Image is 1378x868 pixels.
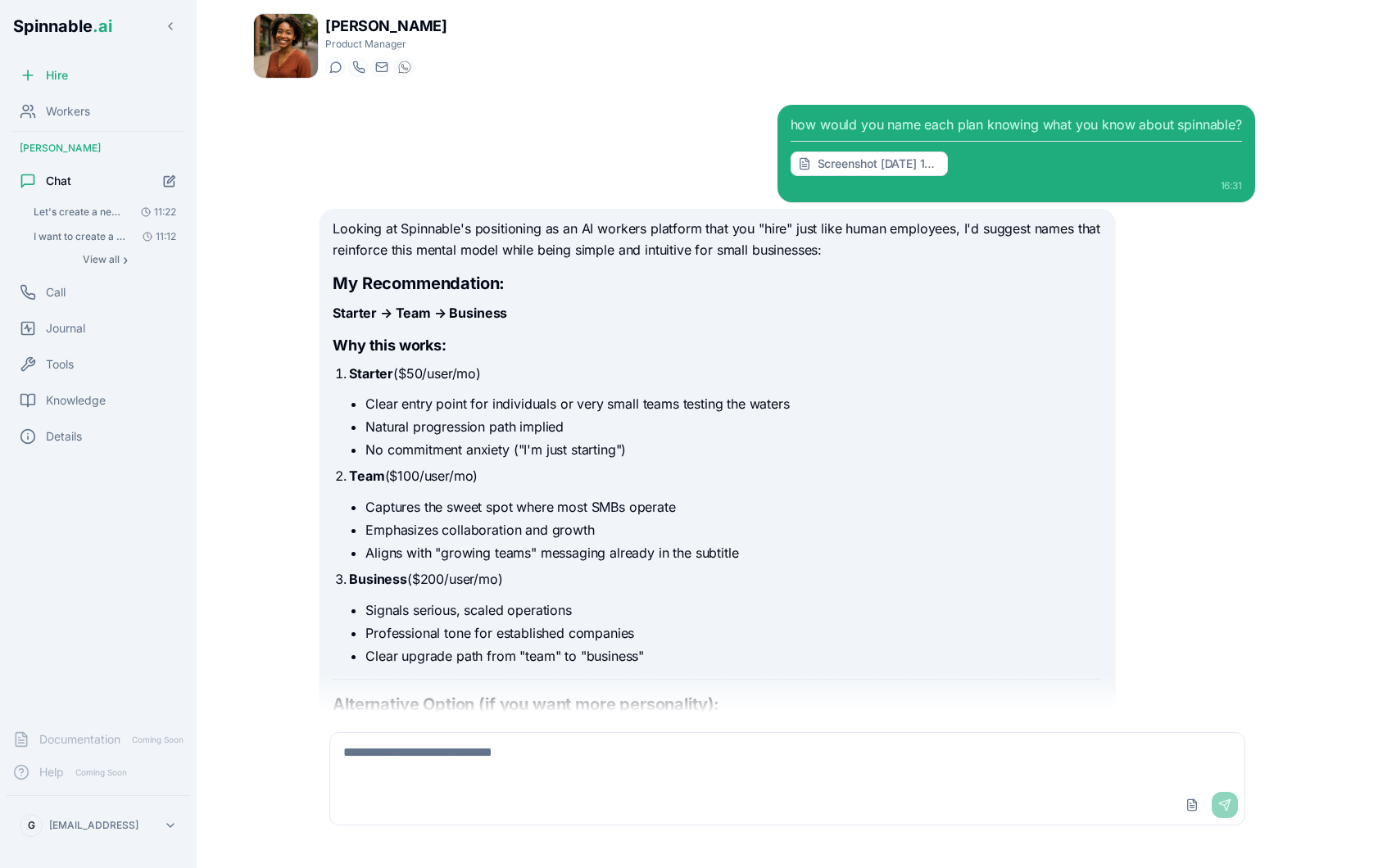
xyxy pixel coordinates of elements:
span: Documentation [39,731,120,748]
span: Workers [46,103,90,120]
button: Open conversation: I want to create a new product initiative. The goal of the initiative is to al... [26,225,184,248]
h1: [PERSON_NAME] [325,15,446,38]
li: Aligns with "growing teams" messaging already in the subtitle [365,543,1101,563]
p: ($100/user/mo) [349,466,1101,487]
span: 11:22 [134,206,176,219]
span: Download not available yet [818,156,941,172]
li: Captures the sweet spot where most SMBs operate [365,497,1101,517]
p: ($200/user/mo) [349,569,1101,590]
li: Emphasizes collaboration and growth [365,520,1101,540]
strong: Starter [349,365,393,382]
span: Hire [46,67,68,84]
span: Coming Soon [127,732,188,748]
p: Looking at Spinnable's positioning as an AI workers platform that you "hire" just like human empl... [333,219,1101,260]
li: Clear entry point for individuals or very small teams testing the waters [365,394,1101,414]
div: how would you name each plan knowing what you know about spinnable? [791,115,1242,176]
strong: Business [349,571,407,587]
span: I want to create a new product initiative. The goal of the initiative is to allow users to better... [34,230,126,243]
button: Start new chat [156,167,184,195]
button: Show all conversations [26,250,184,269]
strong: Team [349,468,384,484]
li: Clear upgrade path from "team" to "business" [365,646,1101,666]
span: Knowledge [46,392,106,409]
div: 16:31 [791,179,1242,192]
span: › [123,253,128,266]
span: Coming Soon [70,765,132,780]
button: Start a call with Taylor Mitchell [348,57,368,77]
span: Tools [46,356,74,373]
button: Start a chat with Taylor Mitchell [325,57,345,77]
img: WhatsApp [398,61,411,74]
li: Professional tone for established companies [365,623,1101,643]
li: No commitment anxiety ("I'm just starting") [365,440,1101,459]
span: Help [39,764,64,780]
span: Spinnable [13,16,112,36]
button: Send email to taylor.mitchell@getspinnable.ai [371,57,391,77]
strong: Starter → Team → Business [333,305,507,321]
li: Signals serious, scaled operations [365,600,1101,620]
span: Let's create a new initiative to implement Guardrails on the AI workers These guardrails should..... [34,206,126,219]
span: Details [46,428,82,445]
li: Natural progression path implied [365,417,1101,436]
img: Taylor Mitchell [254,14,318,78]
p: Product Manager [325,38,446,51]
span: .ai [93,16,112,36]
p: ($50/user/mo) [349,364,1101,385]
button: G[EMAIL_ADDRESS] [13,809,184,842]
span: Journal [46,320,85,337]
span: View all [83,253,120,266]
span: Chat [46,173,71,189]
h2: Alternative Option (if you want more personality): [333,693,1101,716]
h3: Why this works: [333,334,1101,357]
button: Open conversation: Let's create a new initiative to implement Guardrails on the AI workers These ... [26,201,184,224]
p: [EMAIL_ADDRESS] [49,819,138,832]
span: G [28,819,35,832]
span: 11:12 [136,230,176,243]
h2: My Recommendation: [333,272,1101,295]
div: [PERSON_NAME] [7,135,190,161]
span: Call [46,284,66,301]
button: WhatsApp [394,57,414,77]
